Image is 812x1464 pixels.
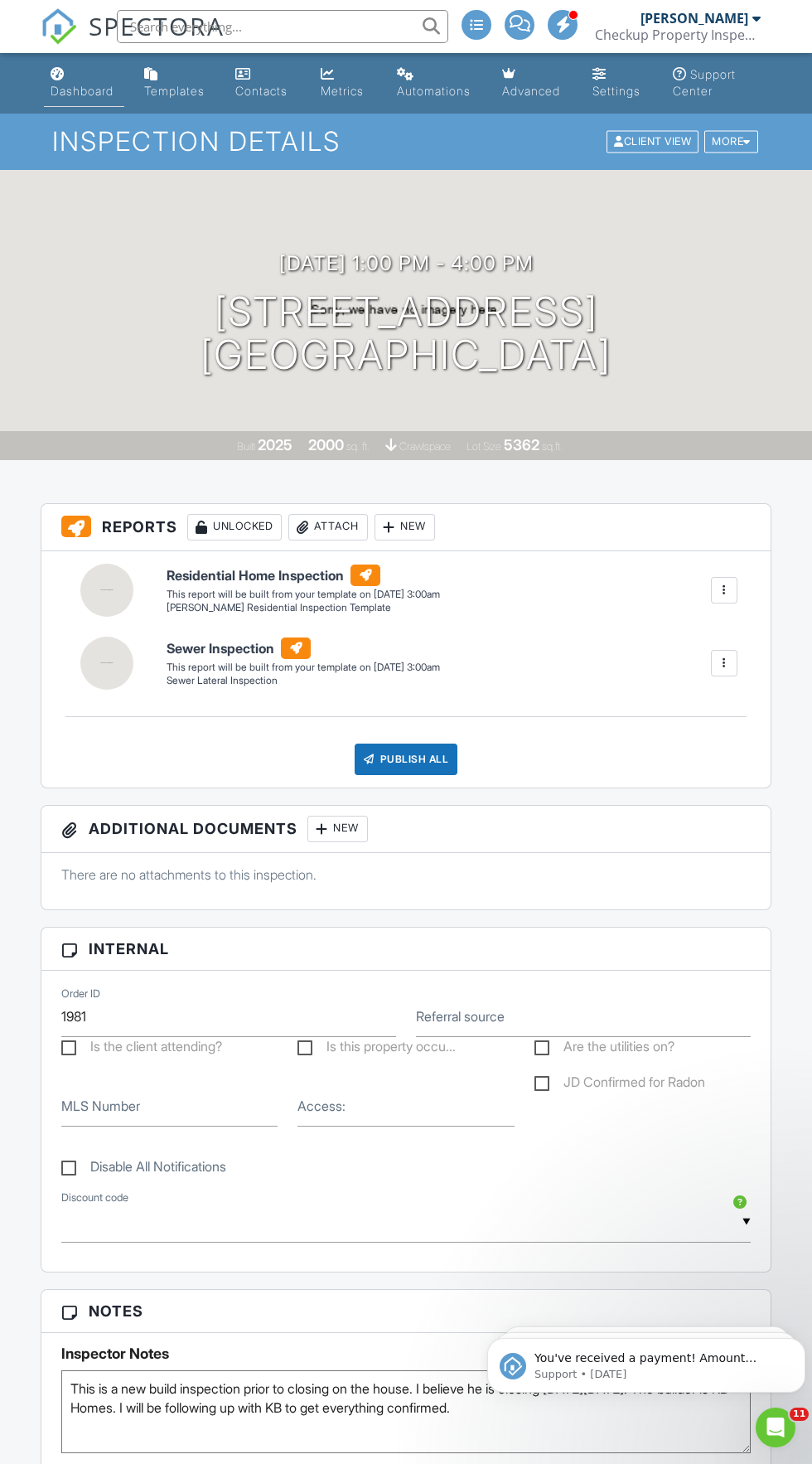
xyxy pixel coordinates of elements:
[673,67,736,98] div: Support Center
[346,440,370,453] span: sq. ft.
[61,865,751,884] p: There are no attachments to this inspection.
[297,1097,346,1115] label: Access:
[41,1290,771,1333] h3: Notes
[61,1190,128,1205] label: Discount code
[466,440,501,453] span: Lot Size
[640,10,748,27] div: [PERSON_NAME]
[375,514,435,541] div: New
[297,1039,456,1059] label: Is this property occupied?
[237,440,255,453] span: Built
[89,8,225,43] span: SPECTORA
[41,504,771,551] h3: Reports
[504,436,539,453] div: 5362
[144,84,205,98] div: Templates
[61,1370,751,1453] textarea: This is a new build inspection prior to closing on the house. I believe he is closing [DATE][DATE...
[167,661,440,674] div: This report will be built from your template on [DATE] 3:00am
[355,744,458,775] div: Publish All
[399,440,451,453] span: crawlspace
[167,601,440,615] div: [PERSON_NAME] Residential Inspection Template
[534,1074,705,1095] label: JD Confirmed for Radon
[592,84,640,98] div: Settings
[495,60,573,107] a: Advanced
[41,22,225,57] a: SPECTORA
[258,436,292,453] div: 2025
[167,588,440,601] div: This report will be built from your template on [DATE] 3:00am
[201,290,611,378] h1: [STREET_ADDRESS] [GEOGRAPHIC_DATA]
[41,928,771,971] h3: Internal
[704,131,758,153] div: More
[229,60,301,107] a: Contacts
[534,1039,674,1059] label: Are the utilities on?
[61,1345,751,1362] h5: Inspector Notes
[542,440,563,453] span: sq.ft.
[595,27,761,43] div: Checkup Property Inspections, LLC
[167,674,440,688] div: Sewer Lateral Inspection
[235,84,288,98] div: Contacts
[307,816,368,842] div: New
[61,987,100,1001] label: Order ID
[308,436,344,453] div: 2000
[52,127,759,156] h1: Inspection Details
[117,10,448,43] input: Search everything...
[397,84,471,98] div: Automations
[586,60,653,107] a: Settings
[297,1086,514,1127] input: Access:
[61,1039,222,1059] label: Is the client attending?
[790,1408,809,1421] span: 11
[321,84,364,98] div: Metrics
[41,8,77,45] img: The Best Home Inspection Software - Spectora
[416,1007,505,1025] label: Referral source
[51,84,114,98] div: Dashboard
[44,60,124,107] a: Dashboard
[138,60,215,107] a: Templates
[167,565,440,586] h6: Residential Home Inspection
[502,84,560,98] div: Advanced
[187,514,282,541] div: Unlocked
[605,134,703,147] a: Client View
[756,1408,795,1447] iframe: Intercom live chat
[61,1086,278,1127] input: MLS Number
[61,1159,226,1180] label: Disable All Notifications
[666,60,768,107] a: Support Center
[41,806,771,853] h3: Additional Documents
[167,637,440,659] h6: Sewer Inspection
[390,60,482,107] a: Automations (Advanced)
[314,60,377,107] a: Metrics
[481,1303,812,1419] iframe: Intercom notifications message
[607,131,698,153] div: Client View
[61,1097,140,1115] label: MLS Number
[279,252,534,274] h3: [DATE] 1:00 pm - 4:00 pm
[288,514,368,541] div: Attach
